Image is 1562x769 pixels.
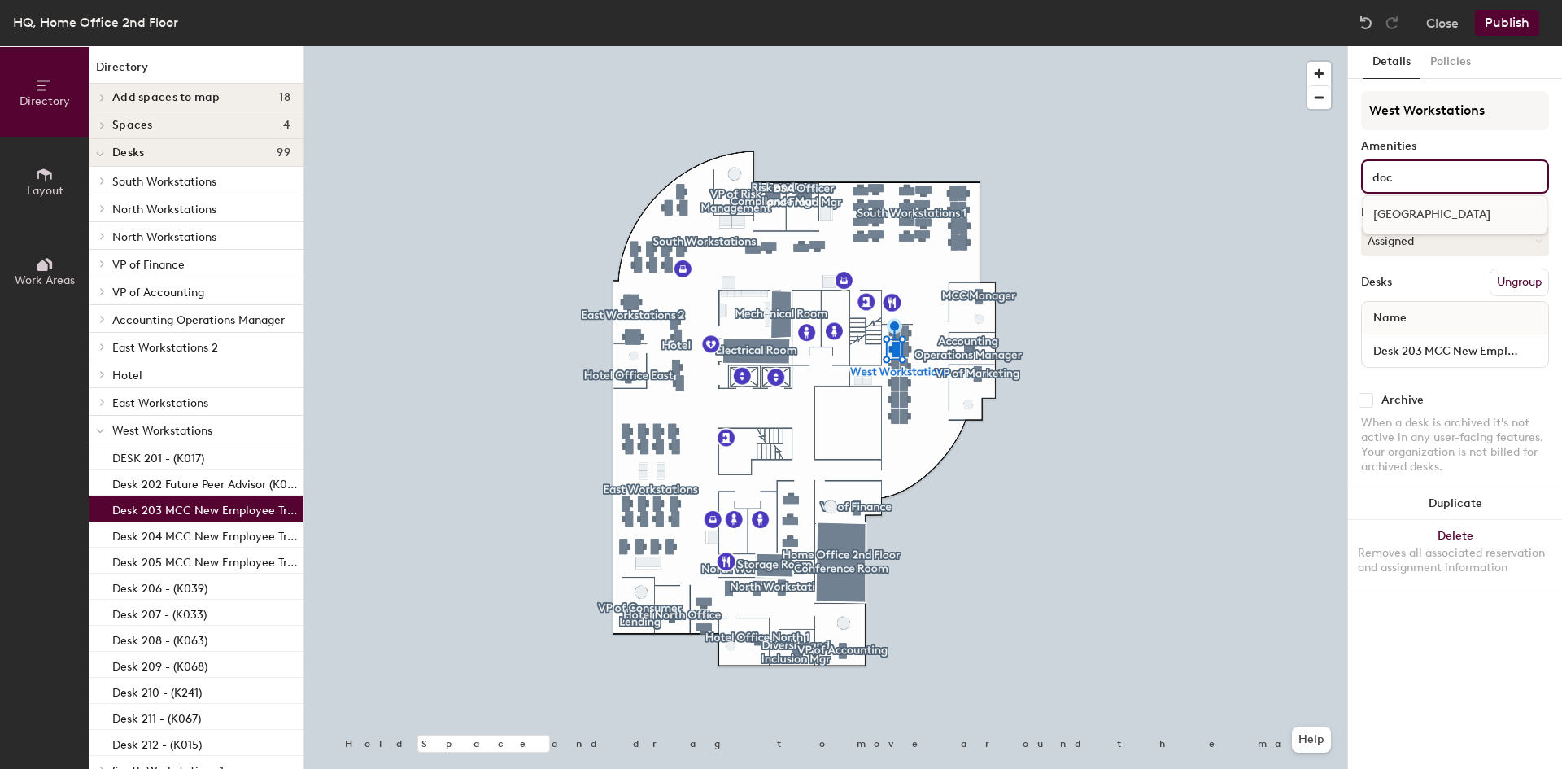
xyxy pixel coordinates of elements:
[112,681,202,700] p: Desk 210 - (K241)
[112,551,300,570] p: Desk 205 MCC New Employee Training - (K038)
[283,119,290,132] span: 4
[112,396,208,410] span: East Workstations
[1361,226,1549,256] button: Assigned
[1292,727,1331,753] button: Help
[112,424,212,438] span: West Workstations
[1420,46,1481,79] button: Policies
[1426,10,1459,36] button: Close
[112,313,285,327] span: Accounting Operations Manager
[1490,269,1549,296] button: Ungroup
[112,119,153,132] span: Spaces
[20,94,70,108] span: Directory
[1365,339,1545,362] input: Unnamed desk
[112,91,220,104] span: Add spaces to map
[1358,546,1552,575] div: Removes all associated reservation and assignment information
[112,707,201,726] p: Desk 211 - (K067)
[112,499,300,518] p: Desk 203 MCC New Employee Training - (K190)
[112,203,216,216] span: North Workstations
[112,175,216,189] span: South Workstations
[112,655,207,674] p: Desk 209 - (K068)
[1363,46,1420,79] button: Details
[1363,203,1547,227] div: [GEOGRAPHIC_DATA]
[27,184,63,198] span: Layout
[112,341,218,355] span: East Workstations 2
[1361,140,1549,153] div: Amenities
[89,59,303,84] h1: Directory
[1381,394,1424,407] div: Archive
[112,603,207,622] p: Desk 207 - (K033)
[1475,10,1539,36] button: Publish
[1348,487,1562,520] button: Duplicate
[112,286,204,299] span: VP of Accounting
[1361,276,1392,289] div: Desks
[1369,166,1523,186] input: Add amenities
[112,258,185,272] span: VP of Finance
[13,12,178,33] div: HQ, Home Office 2nd Floor
[112,629,207,648] p: Desk 208 - (K063)
[1384,15,1400,31] img: Redo
[112,525,300,544] p: Desk 204 MCC New Employee Training - (K031)
[1358,15,1374,31] img: Undo
[279,91,290,104] span: 18
[112,733,202,752] p: Desk 212 - (K015)
[1365,304,1415,333] span: Name
[112,230,216,244] span: North Workstations
[1348,520,1562,592] button: DeleteRemoves all associated reservation and assignment information
[1361,416,1549,474] div: When a desk is archived it's not active in any user-facing features. Your organization is not bil...
[112,577,207,596] p: Desk 206 - (K039)
[112,146,144,159] span: Desks
[112,447,204,465] p: DESK 201 - (K017)
[277,146,290,159] span: 99
[15,273,75,287] span: Work Areas
[112,369,142,382] span: Hotel
[1361,207,1549,220] div: Desk Type
[112,473,300,492] p: Desk 202 Future Peer Advisor (K075)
